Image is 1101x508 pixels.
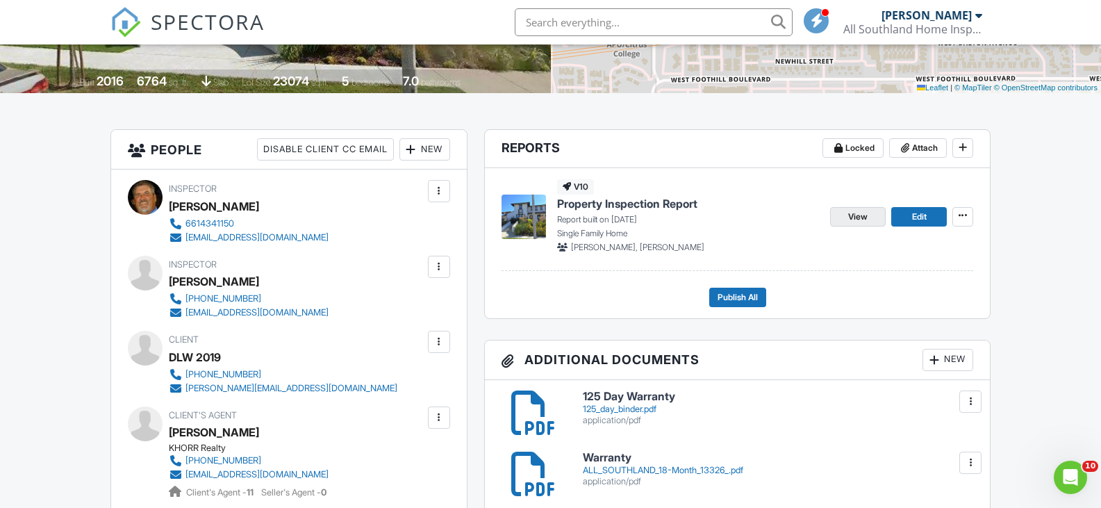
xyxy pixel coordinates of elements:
[485,341,991,380] h3: Additional Documents
[169,468,329,482] a: [EMAIL_ADDRESS][DOMAIN_NAME]
[994,83,1098,92] a: © OpenStreetMap contributors
[169,347,221,368] div: DLW 2019
[169,217,329,231] a: 6614341150
[169,183,217,194] span: Inspector
[169,334,199,345] span: Client
[881,8,972,22] div: [PERSON_NAME]
[583,415,973,426] div: application/pdf
[151,7,265,36] span: SPECTORA
[311,77,329,88] span: sq.ft.
[351,77,390,88] span: bedrooms
[583,452,973,464] h6: Warranty
[185,369,261,380] div: [PHONE_NUMBER]
[110,7,141,38] img: The Best Home Inspection Software - Spectora
[257,138,394,161] div: Disable Client CC Email
[185,469,329,480] div: [EMAIL_ADDRESS][DOMAIN_NAME]
[169,292,329,306] a: [PHONE_NUMBER]
[583,476,973,487] div: application/pdf
[583,391,973,426] a: 125 Day Warranty 125_day_binder.pdf application/pdf
[169,368,397,382] a: [PHONE_NUMBER]
[242,77,271,88] span: Lot Size
[399,138,450,161] div: New
[137,74,167,88] div: 6764
[583,452,973,487] a: Warranty ALL_SOUTHLAND_18-Month_13326_.pdf application/pdf
[169,196,259,217] div: [PERSON_NAME]
[515,8,793,36] input: Search everything...
[403,74,419,88] div: 7.0
[169,231,329,245] a: [EMAIL_ADDRESS][DOMAIN_NAME]
[111,130,467,170] h3: People
[169,382,397,395] a: [PERSON_NAME][EMAIL_ADDRESS][DOMAIN_NAME]
[917,83,948,92] a: Leaflet
[213,77,229,88] span: slab
[843,22,982,36] div: All Southland Home Inspection
[342,74,349,88] div: 5
[186,487,256,498] span: Client's Agent -
[950,83,952,92] span: |
[169,271,259,292] div: [PERSON_NAME]
[169,443,340,454] div: KHORR Realty
[185,455,261,466] div: [PHONE_NUMBER]
[185,232,329,243] div: [EMAIL_ADDRESS][DOMAIN_NAME]
[185,218,234,229] div: 6614341150
[169,259,217,270] span: Inspector
[110,19,265,48] a: SPECTORA
[169,454,329,468] a: [PHONE_NUMBER]
[169,77,188,88] span: sq. ft.
[185,383,397,394] div: [PERSON_NAME][EMAIL_ADDRESS][DOMAIN_NAME]
[169,410,237,420] span: Client's Agent
[1054,461,1087,494] iframe: Intercom live chat
[954,83,992,92] a: © MapTiler
[169,306,329,320] a: [EMAIL_ADDRESS][DOMAIN_NAME]
[583,465,973,476] div: ALL_SOUTHLAND_18-Month_13326_.pdf
[185,307,329,318] div: [EMAIL_ADDRESS][DOMAIN_NAME]
[169,422,259,443] a: [PERSON_NAME]
[421,77,461,88] span: bathrooms
[321,487,326,498] strong: 0
[583,391,973,403] h6: 125 Day Warranty
[79,77,94,88] span: Built
[247,487,254,498] strong: 11
[583,404,973,415] div: 125_day_binder.pdf
[922,349,973,371] div: New
[97,74,124,88] div: 2016
[185,293,261,304] div: [PHONE_NUMBER]
[261,487,326,498] span: Seller's Agent -
[1082,461,1098,472] span: 10
[273,74,309,88] div: 23074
